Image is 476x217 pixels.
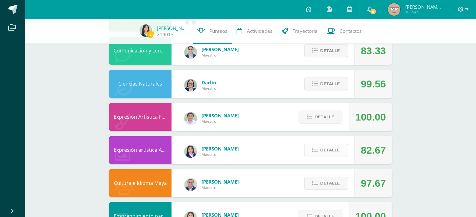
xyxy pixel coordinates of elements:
span: Detalle [320,177,340,189]
button: Detalle [304,144,348,156]
div: Expresión Artística FORMACIÓN MUSICAL [109,103,171,131]
span: [PERSON_NAME] [202,179,239,185]
button: Detalle [299,111,342,123]
span: 8 [370,8,376,15]
span: Mi Perfil [405,9,443,15]
a: Punteos [193,19,232,44]
span: Maestro [202,52,239,58]
img: 4c024f6bf71d5773428a8da74324d68e.png [140,24,152,37]
span: Maestro [202,152,239,157]
div: Ciencias Naturales [109,70,171,98]
span: [PERSON_NAME] [202,112,239,119]
span: Detalle [320,45,340,57]
span: Darlin [202,79,216,86]
div: 82.67 [361,136,386,164]
span: Actividades [247,28,272,34]
span: [PERSON_NAME] [202,46,239,52]
span: Detalle [320,144,340,156]
button: Detalle [304,177,348,190]
button: Detalle [304,44,348,57]
a: Trayectoria [277,19,322,44]
span: Detalle [320,78,340,90]
div: 83.33 [361,37,386,65]
img: 4a4aaf78db504b0aa81c9e1154a6f8e5.png [184,145,197,158]
span: Maestro [202,119,239,124]
span: Punteos [209,28,227,34]
span: 5 [147,30,154,38]
span: Maestro [202,185,239,190]
img: 8e3dba6cfc057293c5db5c78f6d0205d.png [184,112,197,125]
span: [PERSON_NAME] [PERSON_NAME] [405,4,443,10]
img: c1c1b07ef08c5b34f56a5eb7b3c08b85.png [184,178,197,191]
span: Contactos [340,28,361,34]
button: Detalle [304,77,348,90]
div: Cultura e Idioma Maya [109,169,171,197]
a: Actividades [232,19,277,44]
img: e3abb1ebbe6d3481a363f12c8e97d852.png [388,3,400,16]
span: Detalle [315,111,334,123]
div: Comunicación y Lenguaje Inglés [109,37,171,65]
a: [PERSON_NAME] [157,25,188,31]
div: 100.00 [355,103,386,131]
img: 571966f00f586896050bf2f129d9ef0a.png [184,79,197,91]
div: Expresión artística ARTES PLÁSTICAS [109,136,171,164]
img: bdeda482c249daf2390eb3a441c038f2.png [184,46,197,58]
a: 214013 [157,31,174,38]
span: Trayectoria [293,28,318,34]
span: Maestro [202,86,216,91]
span: [PERSON_NAME] [202,145,239,152]
div: 99.56 [361,70,386,98]
div: 97.67 [361,169,386,197]
a: Contactos [322,19,366,44]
